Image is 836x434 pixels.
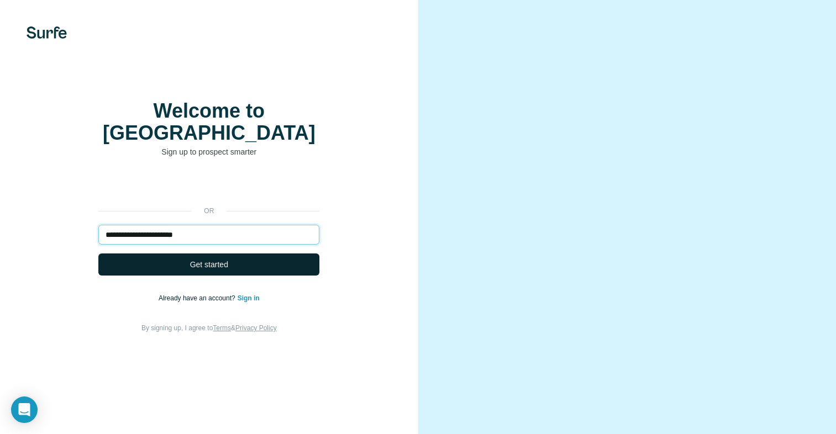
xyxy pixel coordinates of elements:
[93,174,325,198] iframe: Bouton "Se connecter avec Google"
[238,294,260,302] a: Sign in
[213,324,231,332] a: Terms
[159,294,238,302] span: Already have an account?
[11,396,38,423] div: Open Intercom Messenger
[191,206,227,216] p: or
[98,253,319,276] button: Get started
[235,324,277,332] a: Privacy Policy
[98,100,319,144] h1: Welcome to [GEOGRAPHIC_DATA]
[141,324,277,332] span: By signing up, I agree to &
[98,146,319,157] p: Sign up to prospect smarter
[190,259,228,270] span: Get started
[27,27,67,39] img: Surfe's logo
